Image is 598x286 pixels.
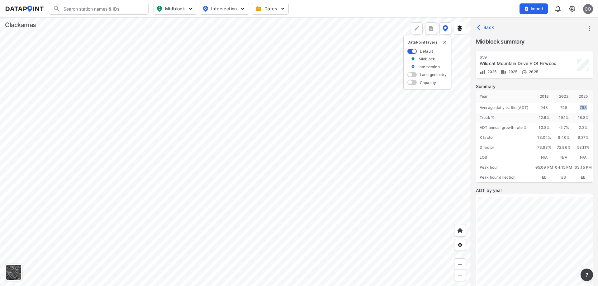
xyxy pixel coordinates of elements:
div: 13.04% [534,133,554,143]
div: View my location [454,239,466,251]
div: 18.8 % [573,113,593,123]
div: 10.8 % [534,123,554,133]
button: Dates [252,3,289,15]
img: dataPointLogo.9353c09d.svg [5,6,44,12]
div: Wildcat Mountain Drive E Of Firwood [480,60,575,67]
button: Midblock [154,3,197,15]
div: Average daily traffic (ADT) [476,103,534,113]
p: DataPoint layers [407,40,447,45]
img: Volume count [480,69,486,75]
label: Default [420,49,433,54]
img: marker_Intersection.6861001b.svg [411,64,415,69]
span: Dates [257,6,285,12]
span: Back [478,24,494,30]
div: Zoom out [454,269,466,281]
span: 2025 [527,69,538,74]
span: 2025 [507,69,518,74]
img: Vehicle class [501,69,507,75]
label: Intersection [419,64,440,69]
label: Lane geometry [420,72,447,77]
div: N/A [573,152,593,162]
div: N/A [554,152,574,162]
span: 2025 [486,69,497,74]
img: calendar-gold.39a51dde.svg [256,6,262,12]
div: Peak hour direction [476,172,534,182]
img: layers.ee07997e.svg [457,25,463,31]
div: 19.1 % [554,113,574,123]
img: MAAAAAElFTkSuQmCC [457,272,463,278]
button: more [425,22,437,34]
label: Capacity [420,80,436,85]
span: Import [523,6,544,12]
div: 04:15 PM [554,162,574,172]
input: Search [60,4,145,14]
div: K factor [476,133,534,143]
button: External layers [454,22,466,34]
div: 72.86% [554,143,574,152]
div: ADT annual growth rate % [476,123,534,133]
div: D factor [476,143,534,152]
label: Midblock summary [476,37,593,46]
label: Midblock [419,56,435,62]
button: Intersection [200,3,249,15]
div: Clackamas [5,21,36,29]
span: Midblock [156,5,193,12]
div: 2.3 % [573,123,593,133]
a: Import [520,6,551,12]
div: EB [554,172,574,182]
div: Zoom in [454,258,466,270]
img: map_pin_int.54838e6b.svg [202,5,209,12]
img: 5YPKRKmlfpI5mqlR8AD95paCi+0kK1fRFDJSaMmawlwaeJcJwk9O2fotCW5ve9gAAAAASUVORK5CYII= [280,6,286,12]
div: 943 [534,103,554,113]
div: Toggle basemap [5,264,22,281]
img: ZvzfEJKXnyWIrJytrsY285QMwk63cM6Drc+sIAAAAASUVORK5CYII= [457,261,463,267]
img: Vehicle speed [521,69,527,75]
img: 5YPKRKmlfpI5mqlR8AD95paCi+0kK1fRFDJSaMmawlwaeJcJwk9O2fotCW5ve9gAAAAASUVORK5CYII= [187,6,194,12]
img: close-external-leyer.3061a1c7.svg [442,40,447,45]
span: Intersection [202,5,245,12]
div: 2018 [534,90,554,103]
div: 2025 [573,90,593,103]
button: Back [476,22,497,32]
img: marker_Midblock.5ba75e30.svg [411,56,415,62]
button: delete [442,40,447,45]
button: DataPoint layers [439,22,451,34]
img: 5YPKRKmlfpI5mqlR8AD95paCi+0kK1fRFDJSaMmawlwaeJcJwk9O2fotCW5ve9gAAAAASUVORK5CYII= [240,6,246,12]
img: 8A77J+mXikMhHQAAAAASUVORK5CYII= [554,5,562,12]
span: ? [584,271,589,279]
div: Peak hour [476,162,534,172]
img: xqJnZQTG2JQi0x5lvmkeSNbbgIiQD62bqHG8IfrOzanD0FsRdYrij6fAAAAAElFTkSuQmCC [428,25,434,31]
div: -5.7 % [554,123,574,133]
div: 9.40% [554,133,574,143]
div: N/A [534,152,554,162]
button: more [581,269,593,281]
img: file_add.62c1e8a2.svg [524,6,529,11]
img: map_pin_mid.602f9df1.svg [156,5,163,12]
div: EB [573,172,593,182]
img: +XpAUvaXAN7GudzAAAAAElFTkSuQmCC [457,227,463,234]
div: Truck % [476,113,534,123]
div: 9.27% [573,133,593,143]
div: 03:15 PM [573,162,593,172]
div: Polygon tool [411,22,423,34]
img: +Dz8AAAAASUVORK5CYII= [414,25,420,31]
button: Import [520,3,548,14]
div: 58.11% [573,143,593,152]
div: 745 [554,103,574,113]
div: 73.98% [534,143,554,152]
button: more [584,23,595,34]
div: Home [454,225,466,237]
img: zeq5HYn9AnE9l6UmnFLPAAAAAElFTkSuQmCC [457,242,463,248]
label: ADT by year [476,187,593,194]
div: 2022 [554,90,574,103]
div: EB [534,172,554,182]
label: Summary [476,83,593,90]
img: cids17cp3yIFEOpj3V8A9qJSH103uA521RftCD4eeui4ksIb+krbm5XvIjxD52OS6NWLn9gAAAAAElFTkSuQmCC [568,5,576,12]
div: CO [583,4,593,14]
img: data-point-layers.37681fc9.svg [443,25,448,31]
div: 659 [480,55,575,60]
div: 12.6 % [534,113,554,123]
div: Year [476,90,534,103]
div: LOS [476,152,534,162]
div: 798 [573,103,593,113]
